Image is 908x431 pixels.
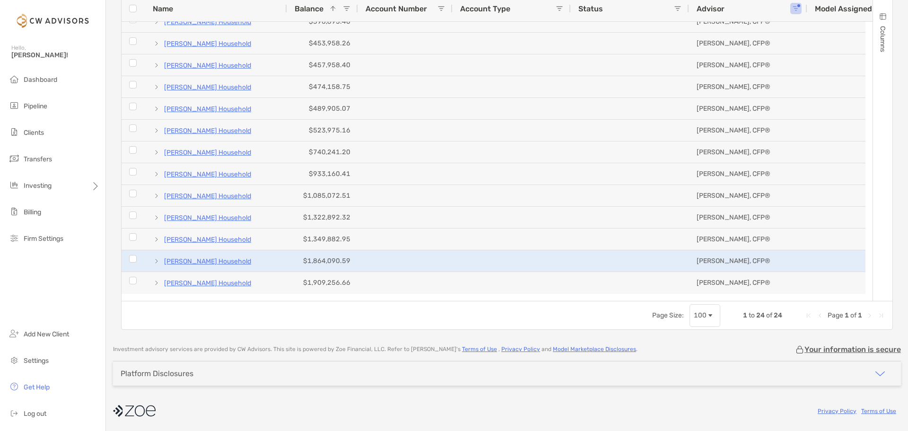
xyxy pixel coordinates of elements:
div: [PERSON_NAME], CFP® [689,11,807,32]
img: pipeline icon [9,100,20,111]
img: Zoe Logo [11,4,94,38]
a: [PERSON_NAME] Household [164,168,251,180]
span: Firm Settings [24,235,63,243]
span: Log out [24,410,46,418]
span: 1 [858,311,862,319]
a: Terms of Use [861,408,896,414]
span: of [766,311,772,319]
div: [PERSON_NAME], CFP® [689,98,807,119]
img: firm-settings icon [9,232,20,244]
div: $396,895.40 [287,11,358,32]
div: [PERSON_NAME], CFP® [689,272,807,293]
a: Privacy Policy [818,408,856,414]
div: $1,864,090.59 [287,250,358,272]
div: [PERSON_NAME], CFP® [689,229,807,250]
span: Clients [24,129,44,137]
div: $1,909,256.66 [287,272,358,293]
div: $933,160.41 [287,163,358,185]
a: [PERSON_NAME] Household [164,125,251,137]
img: investing icon [9,179,20,191]
div: $523,975.16 [287,120,358,141]
span: Page [828,311,843,319]
a: [PERSON_NAME] Household [164,277,251,289]
span: to [749,311,755,319]
div: [PERSON_NAME], CFP® [689,120,807,141]
div: $1,349,882.95 [287,229,358,250]
span: Pipeline [24,102,47,110]
span: Account Number [366,4,427,13]
span: Billing [24,208,41,216]
span: Transfers [24,155,52,163]
span: Status [578,4,603,13]
span: Investing [24,182,52,190]
span: Account Type [460,4,510,13]
img: add_new_client icon [9,328,20,339]
a: [PERSON_NAME] Household [164,103,251,115]
img: company logo [113,400,156,422]
img: dashboard icon [9,73,20,85]
img: settings icon [9,354,20,366]
div: Page Size: [652,311,684,319]
a: [PERSON_NAME] Household [164,60,251,71]
p: Your information is secure [804,345,901,354]
div: [PERSON_NAME], CFP® [689,33,807,54]
a: [PERSON_NAME] Household [164,190,251,202]
span: [PERSON_NAME]! [11,51,100,59]
div: $1,322,892.32 [287,207,358,228]
span: Columns [879,26,887,52]
div: $489,905.07 [287,98,358,119]
span: Balance [295,4,323,13]
div: [PERSON_NAME], CFP® [689,141,807,163]
div: 100 [694,311,707,319]
span: Model Assigned [815,4,872,13]
span: Add New Client [24,330,69,338]
a: [PERSON_NAME] Household [164,38,251,50]
div: Last Page [877,312,885,319]
div: $474,158.75 [287,76,358,97]
span: Settings [24,357,49,365]
div: [PERSON_NAME], CFP® [689,207,807,228]
a: [PERSON_NAME] Household [164,16,251,28]
span: Get Help [24,383,50,391]
a: [PERSON_NAME] Household [164,147,251,158]
img: icon arrow [874,368,886,379]
span: of [850,311,856,319]
div: [PERSON_NAME], CFP® [689,250,807,272]
a: Terms of Use [462,346,497,352]
img: logout icon [9,407,20,419]
span: Advisor [697,4,725,13]
div: [PERSON_NAME], CFP® [689,163,807,185]
img: clients icon [9,126,20,138]
div: [PERSON_NAME], CFP® [689,76,807,97]
div: $453,958.26 [287,33,358,54]
a: [PERSON_NAME] Household [164,212,251,224]
div: Page Size [690,304,720,327]
div: [PERSON_NAME], CFP® [689,54,807,76]
span: 24 [774,311,782,319]
span: 1 [743,311,747,319]
a: [PERSON_NAME] Household [164,81,251,93]
div: Platform Disclosures [121,369,193,378]
span: Name [153,4,173,13]
div: First Page [805,312,812,319]
div: $1,085,072.51 [287,185,358,206]
div: $457,958.40 [287,54,358,76]
div: $740,241.20 [287,141,358,163]
a: Privacy Policy [501,346,540,352]
span: Dashboard [24,76,57,84]
a: [PERSON_NAME] Household [164,234,251,246]
span: 1 [845,311,849,319]
img: billing icon [9,206,20,217]
img: get-help icon [9,381,20,392]
a: Model Marketplace Disclosures [553,346,636,352]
